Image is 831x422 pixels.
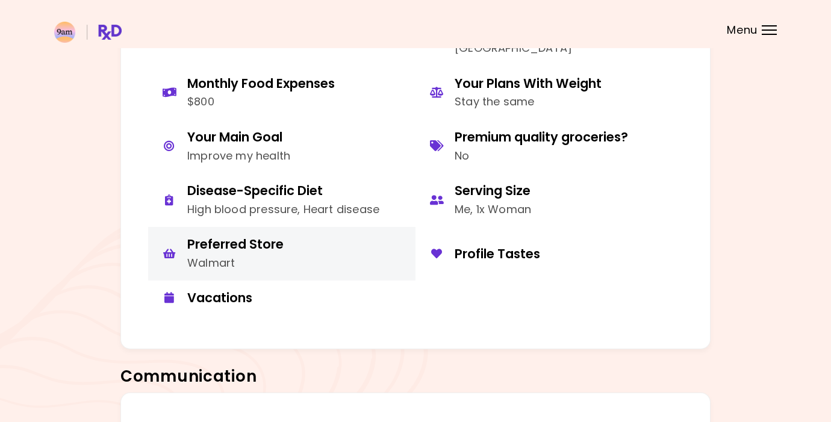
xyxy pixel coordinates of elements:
[187,75,335,92] div: Monthly Food Expenses
[415,227,683,281] button: Profile Tastes
[455,129,628,145] div: Premium quality groceries?
[187,255,284,272] div: Walmart
[148,281,415,315] button: Vacations
[148,66,415,120] button: Monthly Food Expenses$800
[187,290,406,306] div: Vacations
[455,75,602,92] div: Your Plans With Weight
[187,236,284,252] div: Preferred Store
[148,227,415,281] button: Preferred StoreWalmart
[415,173,683,227] button: Serving SizeMe, 1x Woman
[415,120,683,173] button: Premium quality groceries?No
[415,66,683,120] button: Your Plans With WeightStay the same
[187,147,290,165] div: Improve my health
[455,201,531,219] div: Me, 1x Woman
[187,201,379,219] div: High blood pressure, Heart disease
[187,182,379,199] div: Disease-Specific Diet
[455,93,602,111] div: Stay the same
[455,246,674,262] div: Profile Tastes
[455,147,628,165] div: No
[187,129,290,145] div: Your Main Goal
[148,173,415,227] button: Disease-Specific DietHigh blood pressure, Heart disease
[187,93,335,111] div: $800
[727,25,758,36] span: Menu
[148,120,415,173] button: Your Main GoalImprove my health
[54,22,122,43] img: RxDiet
[455,182,531,199] div: Serving Size
[120,367,711,386] h3: Communication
